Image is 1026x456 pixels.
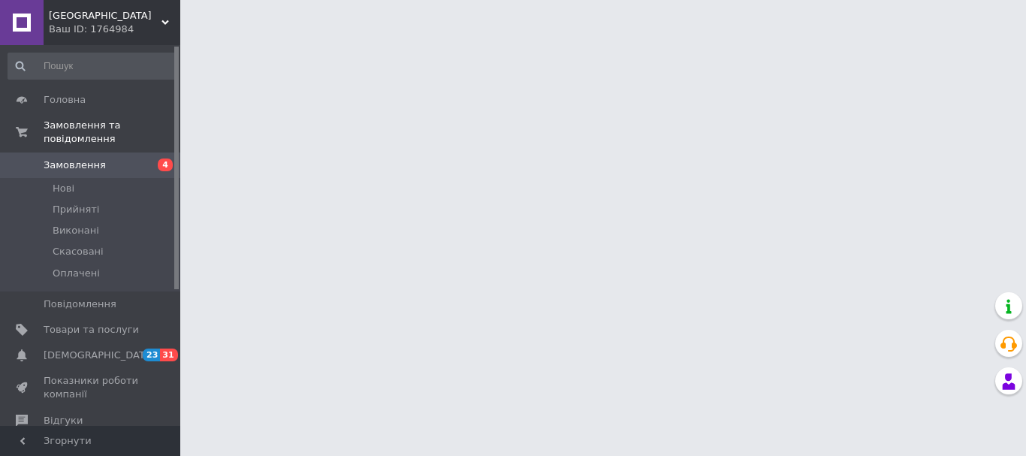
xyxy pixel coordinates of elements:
[44,93,86,107] span: Головна
[49,23,180,36] div: Ваш ID: 1764984
[8,53,177,80] input: Пошук
[44,374,139,401] span: Показники роботи компанії
[158,159,173,171] span: 4
[53,267,100,280] span: Оплачені
[44,119,180,146] span: Замовлення та повідомлення
[44,159,106,172] span: Замовлення
[44,323,139,337] span: Товари та послуги
[49,9,161,23] span: АMBIWOOD
[44,414,83,427] span: Відгуки
[44,297,116,311] span: Повідомлення
[53,182,74,195] span: Нові
[53,203,99,216] span: Прийняті
[44,349,155,362] span: [DEMOGRAPHIC_DATA]
[160,349,177,361] span: 31
[53,245,104,258] span: Скасовані
[53,224,99,237] span: Виконані
[143,349,160,361] span: 23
